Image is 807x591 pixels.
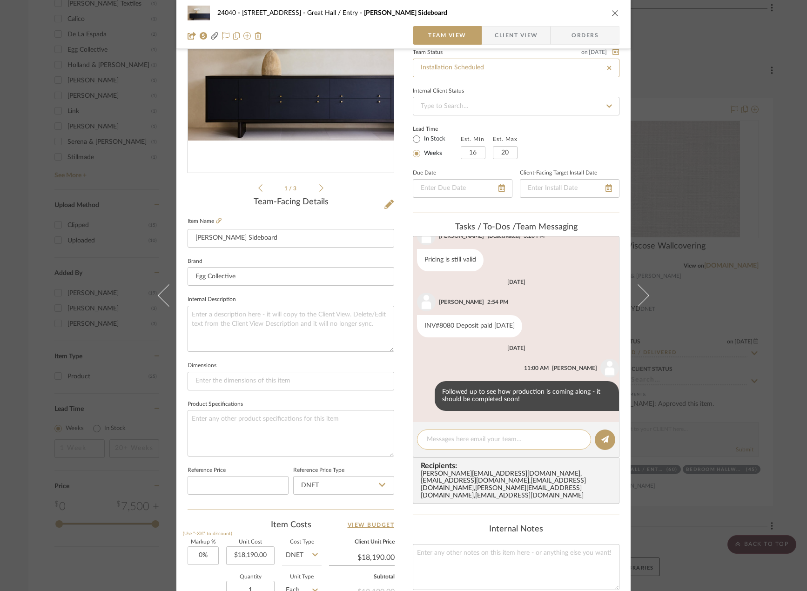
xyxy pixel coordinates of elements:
[293,468,344,473] label: Reference Price Type
[507,345,525,351] div: [DATE]
[329,575,395,579] label: Subtotal
[552,364,597,372] div: [PERSON_NAME]
[188,402,243,407] label: Product Specifications
[329,540,395,544] label: Client Unit Price
[507,279,525,285] div: [DATE]
[188,267,394,286] input: Enter Brand
[307,10,364,16] span: Great Hall / Entry
[188,259,202,264] label: Brand
[417,249,484,271] div: Pricing is still valid
[455,223,516,231] span: Tasks / To-Dos /
[188,468,226,473] label: Reference Price
[524,364,549,372] div: 11:00 AM
[217,10,307,16] span: 24040 - [STREET_ADDRESS]
[293,186,298,191] span: 3
[487,298,508,306] div: 2:54 PM
[413,133,461,159] mat-radio-group: Select item type
[495,26,538,45] span: Client View
[611,9,619,17] button: close
[413,50,443,55] div: Team Status
[188,197,394,208] div: Team-Facing Details
[428,26,466,45] span: Team View
[413,59,619,77] input: Type to Search…
[561,26,609,45] span: Orders
[422,149,442,158] label: Weeks
[284,186,289,191] span: 1
[282,575,322,579] label: Unit Type
[282,540,322,544] label: Cost Type
[188,363,216,368] label: Dimensions
[188,297,236,302] label: Internal Description
[188,372,394,390] input: Enter the dimensions of this item
[600,359,619,377] img: user_avatar.png
[188,4,210,22] img: bc6e0382-ef9b-47aa-a049-e7e41b0b4187_48x40.jpg
[581,49,588,55] span: on
[413,524,619,535] div: Internal Notes
[588,49,608,55] span: [DATE]
[413,179,512,198] input: Enter Due Date
[413,89,464,94] div: Internal Client Status
[364,10,447,16] span: [PERSON_NAME] Sideboard
[439,298,484,306] div: [PERSON_NAME]
[188,519,394,531] div: Item Costs
[493,136,518,142] label: Est. Max
[348,519,395,531] a: View Budget
[421,470,615,500] div: [PERSON_NAME][EMAIL_ADDRESS][DOMAIN_NAME] , [EMAIL_ADDRESS][DOMAIN_NAME] , [EMAIL_ADDRESS][DOMAIN...
[413,125,461,133] label: Lead Time
[188,540,219,544] label: Markup %
[226,575,275,579] label: Quantity
[421,462,615,470] span: Recipients:
[226,540,275,544] label: Unit Cost
[255,32,262,40] img: Remove from project
[289,186,293,191] span: /
[188,217,222,225] label: Item Name
[435,381,619,411] div: Followed up to see how production is coming along - it should be completed soon!
[188,4,394,141] img: bc6e0382-ef9b-47aa-a049-e7e41b0b4187_436x436.jpg
[413,171,436,175] label: Due Date
[520,171,597,175] label: Client-Facing Target Install Date
[413,97,619,115] input: Type to Search…
[422,135,445,143] label: In Stock
[417,293,436,311] img: user_avatar.png
[188,229,394,248] input: Enter Item Name
[417,315,522,337] div: INV#8080 Deposit paid [DATE]
[520,179,619,198] input: Enter Install Date
[461,136,484,142] label: Est. Min
[413,222,619,233] div: team Messaging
